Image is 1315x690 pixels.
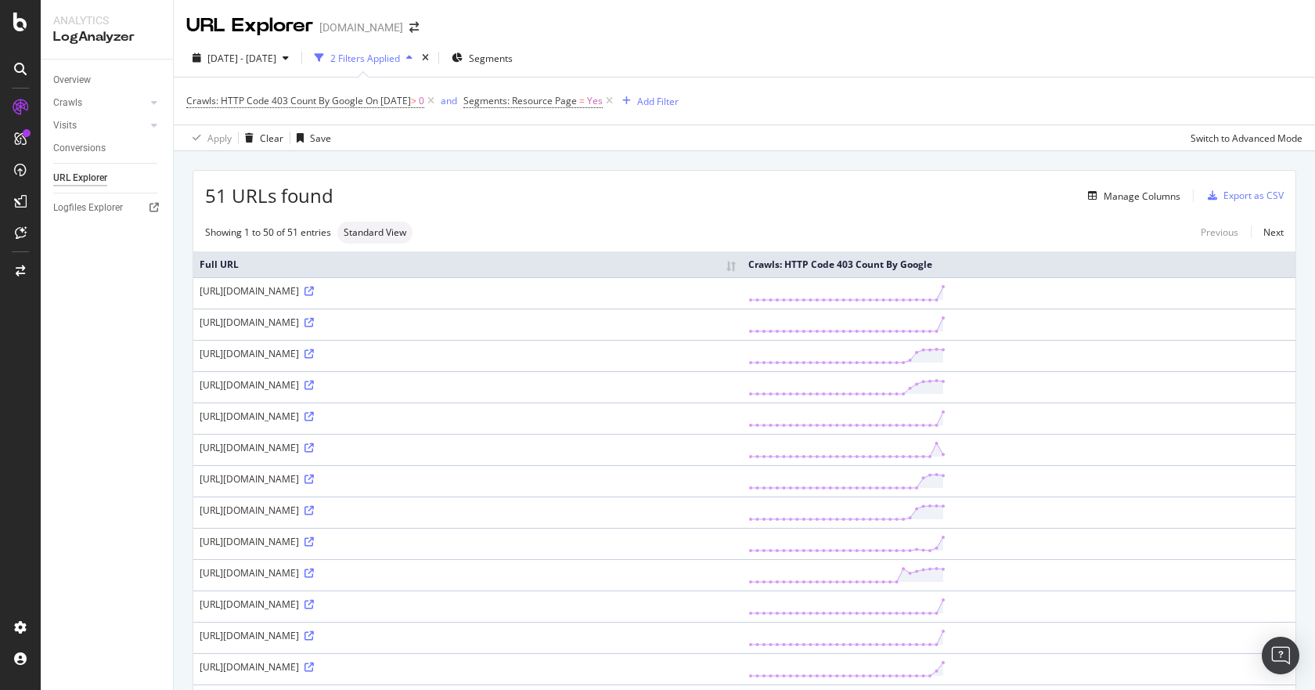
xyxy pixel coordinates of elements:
div: 2 Filters Applied [330,52,400,65]
button: Segments [445,45,519,70]
div: Apply [207,132,232,145]
div: URL Explorer [186,13,313,39]
a: Conversions [53,140,162,157]
span: On [DATE] [366,94,411,107]
div: [URL][DOMAIN_NAME] [200,378,736,392]
div: Showing 1 to 50 of 51 entries [205,226,331,239]
div: Clear [260,132,283,145]
div: Visits [53,117,77,134]
div: URL Explorer [53,170,107,186]
span: Crawls: HTTP Code 403 Count By Google [186,94,363,107]
div: Manage Columns [1104,190,1180,203]
button: [DATE] - [DATE] [186,45,295,70]
div: times [419,50,432,66]
div: [URL][DOMAIN_NAME] [200,660,736,674]
div: [URL][DOMAIN_NAME] [200,598,736,611]
span: Segments [469,52,513,65]
div: [URL][DOMAIN_NAME] [200,629,736,642]
button: Apply [186,125,232,150]
div: Conversions [53,140,106,157]
div: Save [310,132,331,145]
div: [URL][DOMAIN_NAME] [200,566,736,580]
div: Switch to Advanced Mode [1191,132,1302,145]
div: [URL][DOMAIN_NAME] [200,316,736,329]
button: Save [290,125,331,150]
button: Clear [239,125,283,150]
button: 2 Filters Applied [308,45,419,70]
a: Crawls [53,95,146,111]
span: Segments: Resource Page [463,94,577,107]
div: [URL][DOMAIN_NAME] [200,441,736,454]
div: [URL][DOMAIN_NAME] [200,504,736,517]
button: Switch to Advanced Mode [1184,125,1302,150]
button: and [441,93,457,108]
div: LogAnalyzer [53,28,160,46]
div: Analytics [53,13,160,28]
a: Overview [53,72,162,89]
span: [DATE] - [DATE] [207,52,276,65]
span: Standard View [344,228,406,237]
div: [URL][DOMAIN_NAME] [200,535,736,548]
div: [DOMAIN_NAME] [319,20,403,35]
span: 51 URLs found [205,182,333,209]
span: 0 [419,90,424,112]
div: [URL][DOMAIN_NAME] [200,472,736,486]
th: Crawls: HTTP Code 403 Count By Google [742,251,1295,277]
div: neutral label [337,222,413,244]
div: Overview [53,72,91,89]
a: Logfiles Explorer [53,200,162,216]
div: [URL][DOMAIN_NAME] [200,347,736,360]
button: Add Filter [616,92,679,110]
div: [URL][DOMAIN_NAME] [200,410,736,423]
a: Visits [53,117,146,134]
div: [URL][DOMAIN_NAME] [200,284,736,298]
div: Open Intercom Messenger [1262,637,1299,674]
div: Crawls [53,95,82,111]
span: Yes [587,90,603,112]
div: arrow-right-arrow-left [409,22,419,33]
div: and [441,94,457,107]
button: Export as CSV [1202,183,1284,208]
div: Add Filter [637,95,679,108]
a: Next [1251,221,1284,244]
a: URL Explorer [53,170,162,186]
th: Full URL: activate to sort column ascending [193,251,742,277]
div: Export as CSV [1223,189,1284,202]
span: > [411,94,416,107]
span: = [579,94,585,107]
button: Manage Columns [1082,186,1180,205]
div: Logfiles Explorer [53,200,123,216]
